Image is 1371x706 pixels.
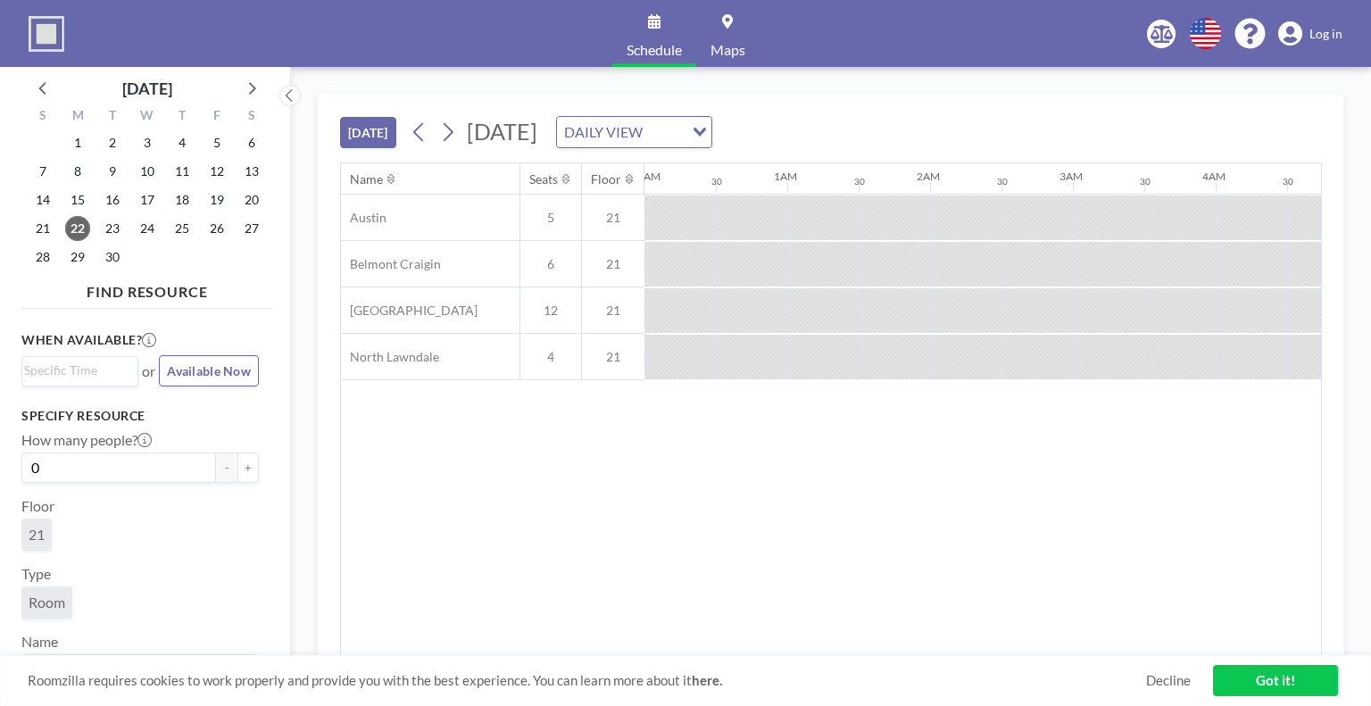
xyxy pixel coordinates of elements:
[204,130,229,155] span: Friday, September 5, 2025
[216,453,237,483] button: -
[1059,170,1083,183] div: 3AM
[774,170,797,183] div: 1AM
[1278,21,1342,46] a: Log in
[135,130,160,155] span: Wednesday, September 3, 2025
[170,216,195,241] span: Thursday, September 25, 2025
[341,256,441,272] span: Belmont Craigin
[21,497,54,515] label: Floor
[520,303,581,319] span: 12
[167,363,251,378] span: Available Now
[529,171,558,187] div: Seats
[340,117,396,148] button: [DATE]
[341,303,478,319] span: [GEOGRAPHIC_DATA]
[239,216,264,241] span: Saturday, September 27, 2025
[648,120,682,144] input: Search for option
[170,187,195,212] span: Thursday, September 18, 2025
[520,256,581,272] span: 6
[582,256,644,272] span: 21
[239,187,264,212] span: Saturday, September 20, 2025
[854,176,865,187] div: 30
[711,176,722,187] div: 30
[100,130,125,155] span: Tuesday, September 2, 2025
[1140,176,1151,187] div: 30
[341,210,386,226] span: Austin
[130,105,165,129] div: W
[30,245,55,270] span: Sunday, September 28, 2025
[467,118,537,145] span: [DATE]
[22,357,137,384] div: Search for option
[237,453,259,483] button: +
[520,349,581,365] span: 4
[28,672,1146,689] span: Roomzilla requires cookies to work properly and provide you with the best experience. You can lea...
[170,130,195,155] span: Thursday, September 4, 2025
[100,245,125,270] span: Tuesday, September 30, 2025
[710,43,745,57] span: Maps
[65,187,90,212] span: Monday, September 15, 2025
[1202,170,1226,183] div: 4AM
[997,176,1008,187] div: 30
[582,349,644,365] span: 21
[591,171,621,187] div: Floor
[29,594,65,611] span: Room
[65,245,90,270] span: Monday, September 29, 2025
[65,159,90,184] span: Monday, September 8, 2025
[631,170,661,183] div: 12AM
[65,216,90,241] span: Monday, September 22, 2025
[582,210,644,226] span: 21
[234,105,269,129] div: S
[26,105,61,129] div: S
[159,355,259,386] button: Available Now
[1213,665,1338,696] a: Got it!
[557,117,711,147] div: Search for option
[100,216,125,241] span: Tuesday, September 23, 2025
[204,159,229,184] span: Friday, September 12, 2025
[21,431,152,449] label: How many people?
[582,303,644,319] span: 21
[29,16,64,52] img: organization-logo
[204,187,229,212] span: Friday, September 19, 2025
[100,159,125,184] span: Tuesday, September 9, 2025
[164,105,199,129] div: T
[1146,672,1191,689] a: Decline
[350,171,383,187] div: Name
[21,276,273,301] h4: FIND RESOURCE
[30,159,55,184] span: Sunday, September 7, 2025
[21,633,58,651] label: Name
[239,130,264,155] span: Saturday, September 6, 2025
[100,187,125,212] span: Tuesday, September 16, 2025
[1309,26,1342,42] span: Log in
[199,105,234,129] div: F
[341,349,439,365] span: North Lawndale
[135,187,160,212] span: Wednesday, September 17, 2025
[21,565,51,583] label: Type
[65,130,90,155] span: Monday, September 1, 2025
[122,76,172,101] div: [DATE]
[520,210,581,226] span: 5
[30,187,55,212] span: Sunday, September 14, 2025
[61,105,96,129] div: M
[692,672,722,688] a: here.
[239,159,264,184] span: Saturday, September 13, 2025
[1283,176,1293,187] div: 30
[135,216,160,241] span: Wednesday, September 24, 2025
[561,120,646,144] span: DAILY VIEW
[142,362,155,380] span: or
[170,159,195,184] span: Thursday, September 11, 2025
[96,105,130,129] div: T
[30,216,55,241] span: Sunday, September 21, 2025
[204,216,229,241] span: Friday, September 26, 2025
[627,43,682,57] span: Schedule
[24,361,128,380] input: Search for option
[917,170,940,183] div: 2AM
[29,526,45,544] span: 21
[135,159,160,184] span: Wednesday, September 10, 2025
[21,408,259,424] h3: Specify resource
